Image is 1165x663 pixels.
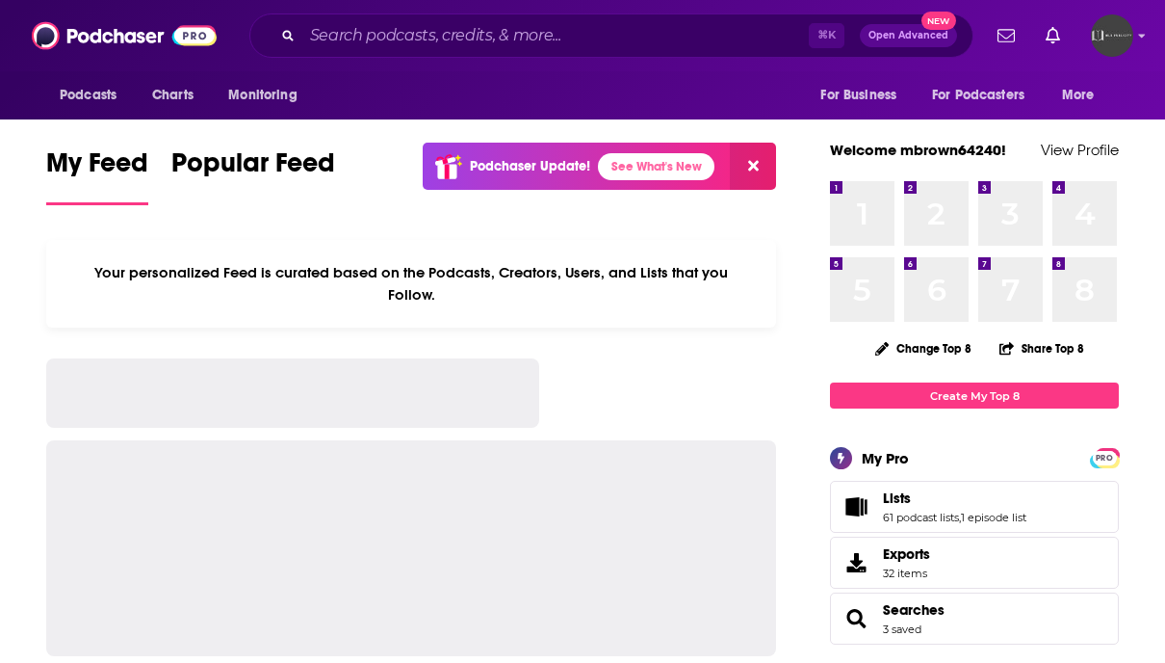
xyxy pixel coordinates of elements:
button: Open AdvancedNew [860,24,957,47]
a: Charts [140,77,205,114]
span: Searches [830,593,1119,645]
a: Create My Top 8 [830,383,1119,409]
span: ⌘ K [809,23,844,48]
span: Monitoring [228,82,297,109]
button: open menu [1048,77,1119,114]
button: open menu [215,77,322,114]
button: open menu [919,77,1052,114]
a: Lists [883,490,1026,507]
button: Show profile menu [1091,14,1133,57]
a: PRO [1093,450,1116,464]
span: PRO [1093,451,1116,465]
span: Popular Feed [171,146,335,191]
a: Popular Feed [171,146,335,205]
span: Logged in as mbrown64240 [1091,14,1133,57]
a: Show notifications dropdown [1038,19,1068,52]
a: Exports [830,537,1119,589]
span: For Business [820,82,896,109]
span: Exports [883,545,930,563]
a: 3 saved [883,623,921,636]
span: 32 items [883,567,930,580]
div: My Pro [862,449,909,467]
a: View Profile [1041,141,1119,159]
button: Share Top 8 [998,330,1085,367]
span: Open Advanced [868,31,948,40]
p: Podchaser Update! [470,158,590,174]
a: Searches [883,601,945,619]
a: Show notifications dropdown [990,19,1023,52]
button: open menu [807,77,920,114]
img: Podchaser - Follow, Share and Rate Podcasts [32,17,217,54]
button: open menu [46,77,142,114]
a: My Feed [46,146,148,205]
span: Exports [837,549,875,576]
span: , [959,511,961,524]
span: More [1062,82,1095,109]
img: User Profile [1091,14,1133,57]
div: Your personalized Feed is curated based on the Podcasts, Creators, Users, and Lists that you Follow. [46,240,776,328]
a: Welcome mbrown64240! [830,141,1006,159]
span: Charts [152,82,194,109]
span: Podcasts [60,82,116,109]
a: Searches [837,605,875,632]
span: My Feed [46,146,148,191]
button: Change Top 8 [864,336,983,360]
a: See What's New [598,153,714,180]
span: For Podcasters [932,82,1024,109]
div: Search podcasts, credits, & more... [249,13,973,58]
a: 61 podcast lists [883,511,959,524]
span: Lists [830,481,1119,533]
a: Lists [837,493,875,520]
a: 1 episode list [961,511,1026,524]
span: New [921,12,956,30]
input: Search podcasts, credits, & more... [302,20,809,51]
span: Lists [883,490,911,507]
